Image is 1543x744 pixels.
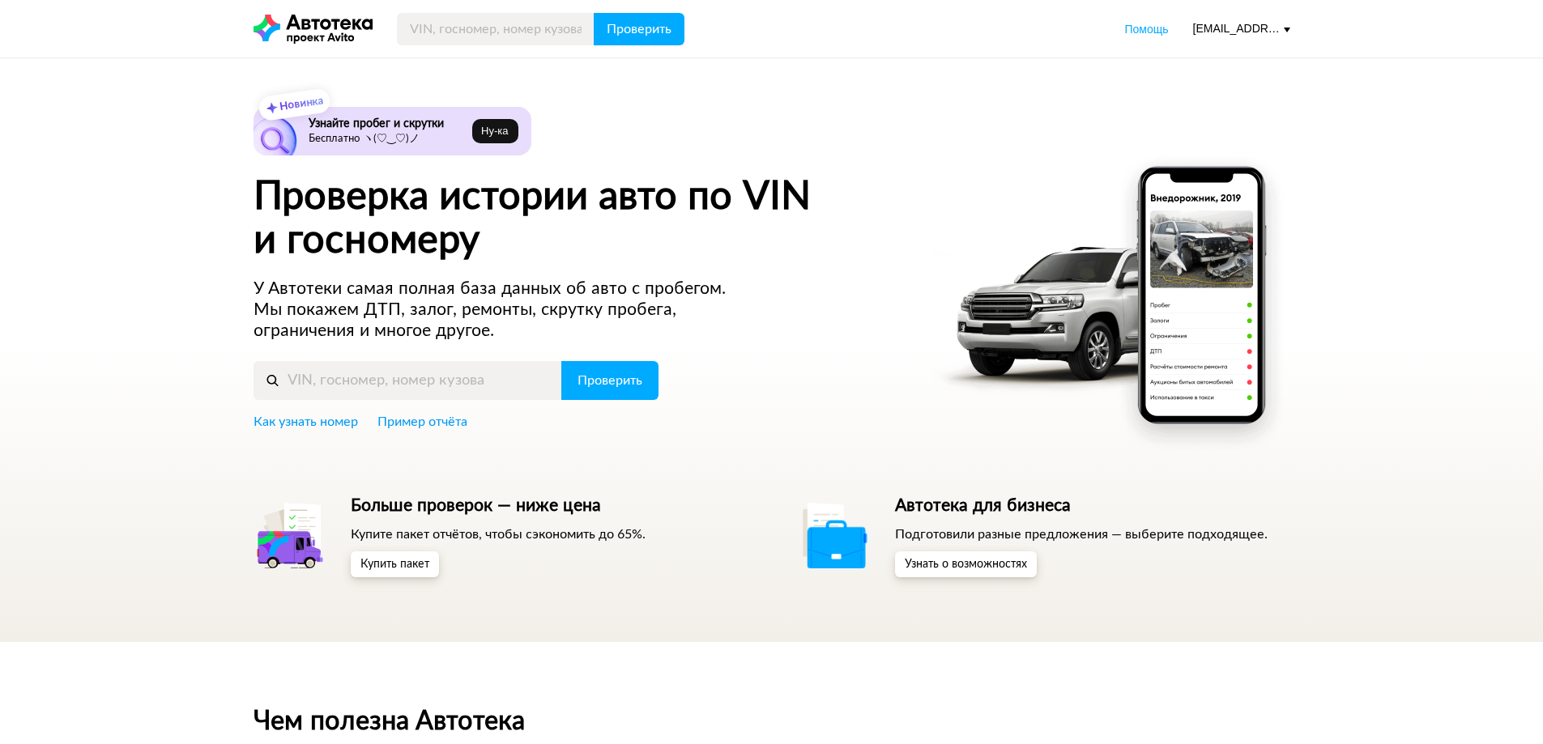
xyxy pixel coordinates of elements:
input: VIN, госномер, номер кузова [397,13,595,45]
a: Пример отчёта [377,413,467,431]
p: Бесплатно ヽ(♡‿♡)ノ [309,133,467,146]
p: У Автотеки самая полная база данных об авто с пробегом. Мы покажем ДТП, залог, ремонты, скрутку п... [254,278,757,342]
h2: Чем полезна Автотека [254,707,1290,736]
input: VIN, госномер, номер кузова [254,361,562,400]
span: Проверить [607,23,671,36]
h1: Проверка истории авто по VIN и госномеру [254,175,912,262]
a: Как узнать номер [254,413,358,431]
strong: Новинка [279,96,323,113]
p: Купите пакет отчётов, чтобы сэкономить до 65%. [351,525,646,543]
button: Купить пакет [351,551,439,577]
a: Помощь [1124,21,1168,37]
span: Помощь [1124,23,1168,36]
span: Купить пакет [360,559,429,570]
span: Узнать о возможностях [905,559,1027,570]
button: Проверить [594,13,684,45]
p: Подготовили разные предложения — выберите подходящее. [895,525,1268,543]
h5: Автотека для бизнеса [895,495,1268,517]
span: Проверить [578,374,642,387]
button: Проверить [561,361,659,400]
div: [EMAIL_ADDRESS][DOMAIN_NAME] [1193,21,1290,36]
span: Ну‑ка [481,125,508,138]
h5: Больше проверок — ниже цена [351,495,646,517]
h6: Узнайте пробег и скрутки [309,117,467,131]
button: Узнать о возможностях [895,551,1037,577]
